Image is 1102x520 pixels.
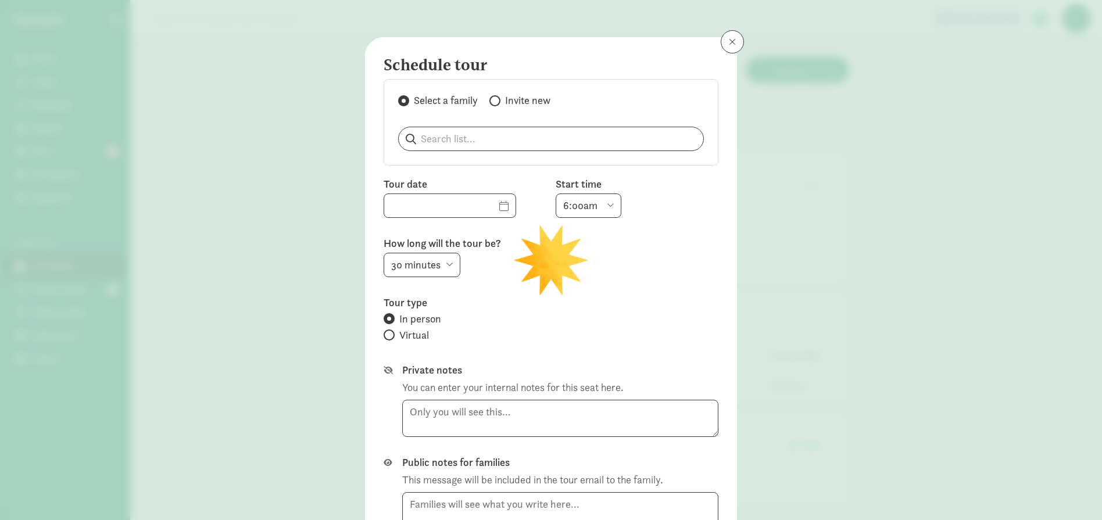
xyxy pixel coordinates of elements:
[505,94,550,107] span: Invite new
[399,127,703,150] input: Search list...
[402,472,663,487] div: This message will be included in the tour email to the family.
[384,56,709,74] h4: Schedule tour
[384,236,718,250] label: How long will the tour be?
[384,177,546,191] label: Tour date
[1044,464,1102,520] iframe: Chat Widget
[399,312,441,326] span: In person
[399,328,429,342] span: Virtual
[402,363,718,377] label: Private notes
[402,379,623,395] div: You can enter your internal notes for this seat here.
[402,456,718,469] label: Public notes for families
[556,177,718,191] label: Start time
[384,296,718,310] label: Tour type
[414,94,478,107] span: Select a family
